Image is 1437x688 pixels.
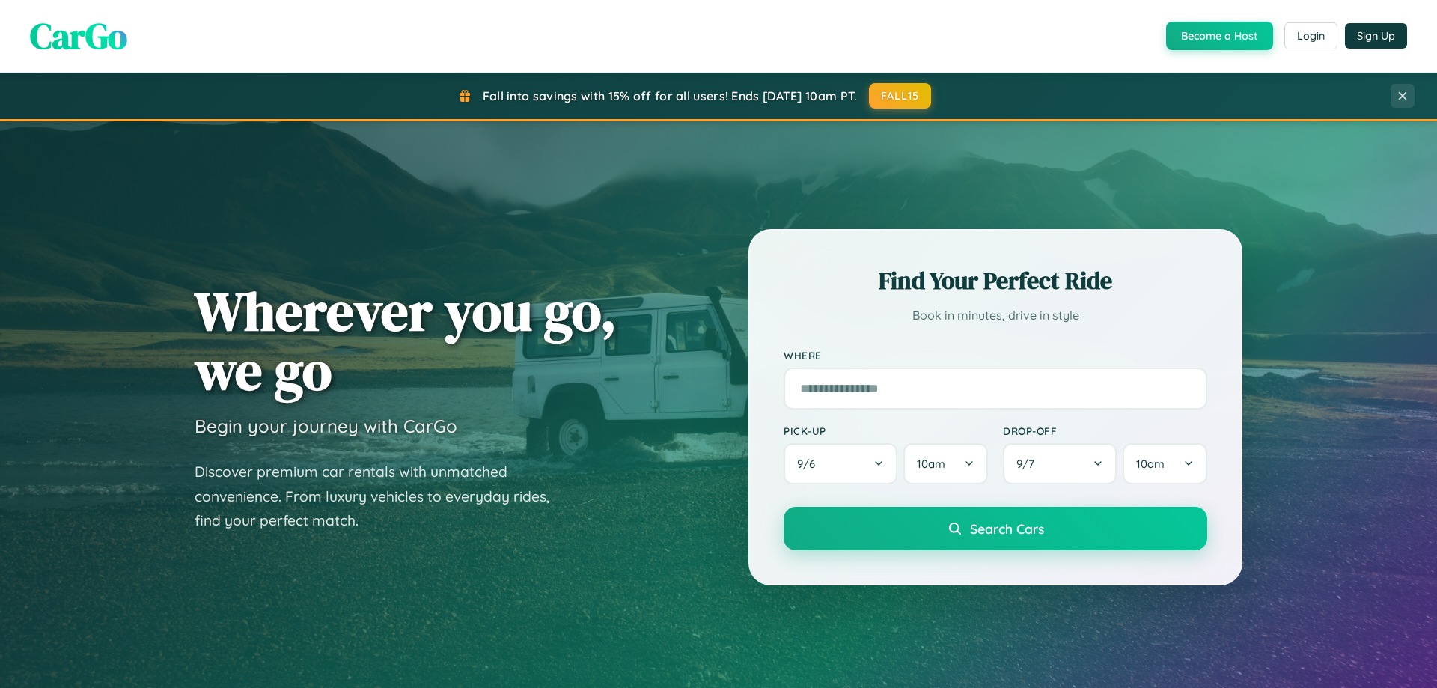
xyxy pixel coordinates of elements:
[1166,22,1273,50] button: Become a Host
[1123,443,1207,484] button: 10am
[797,457,823,471] span: 9 / 6
[784,443,897,484] button: 9/6
[869,83,932,109] button: FALL15
[1003,424,1207,437] label: Drop-off
[784,424,988,437] label: Pick-up
[1136,457,1165,471] span: 10am
[1003,443,1117,484] button: 9/7
[483,88,858,103] span: Fall into savings with 15% off for all users! Ends [DATE] 10am PT.
[917,457,945,471] span: 10am
[784,349,1207,362] label: Where
[30,11,127,61] span: CarGo
[970,520,1044,537] span: Search Cars
[1345,23,1407,49] button: Sign Up
[195,415,457,437] h3: Begin your journey with CarGo
[784,264,1207,297] h2: Find Your Perfect Ride
[1016,457,1042,471] span: 9 / 7
[195,281,617,400] h1: Wherever you go, we go
[1284,22,1337,49] button: Login
[195,460,569,533] p: Discover premium car rentals with unmatched convenience. From luxury vehicles to everyday rides, ...
[784,305,1207,326] p: Book in minutes, drive in style
[903,443,988,484] button: 10am
[784,507,1207,550] button: Search Cars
